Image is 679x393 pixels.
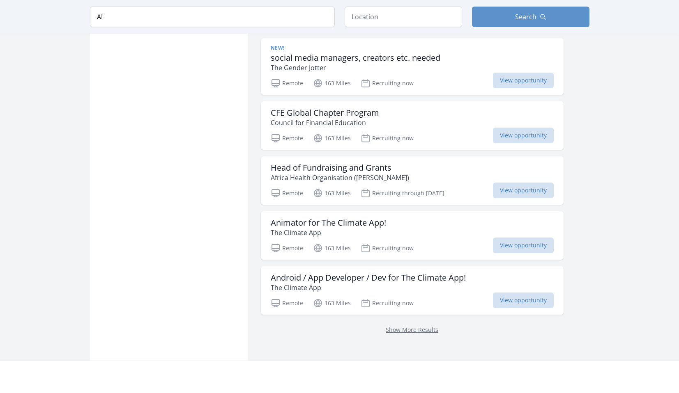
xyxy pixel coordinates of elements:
[271,273,466,283] h3: Android / App Developer / Dev for The Climate App!
[313,188,351,198] p: 163 Miles
[261,101,564,150] a: CFE Global Chapter Program Council for Financial Education Remote 163 Miles Recruiting now View o...
[313,243,351,253] p: 163 Miles
[313,78,351,88] p: 163 Miles
[361,243,414,253] p: Recruiting now
[361,78,414,88] p: Recruiting now
[271,163,409,173] h3: Head of Fundraising and Grants
[313,133,351,143] p: 163 Miles
[493,238,554,253] span: View opportunity
[261,156,564,205] a: Head of Fundraising and Grants Africa Health Organisation ([PERSON_NAME]) Remote 163 Miles Recrui...
[271,53,440,63] h3: social media managers, creators etc. needed
[271,228,386,238] p: The Climate App
[472,7,589,27] button: Search
[361,133,414,143] p: Recruiting now
[261,211,564,260] a: Animator for The Climate App! The Climate App Remote 163 Miles Recruiting now View opportunity
[271,298,303,308] p: Remote
[271,78,303,88] p: Remote
[271,133,303,143] p: Remote
[386,326,438,334] a: Show More Results
[515,12,536,22] span: Search
[90,7,335,27] input: Keyword
[345,7,462,27] input: Location
[271,188,303,198] p: Remote
[361,188,444,198] p: Recruiting through [DATE]
[271,108,379,118] h3: CFE Global Chapter Program
[271,63,440,73] p: The Gender Jotter
[313,298,351,308] p: 163 Miles
[261,266,564,315] a: Android / App Developer / Dev for The Climate App! The Climate App Remote 163 Miles Recruiting no...
[271,45,285,51] span: New!
[493,128,554,143] span: View opportunity
[493,73,554,88] span: View opportunity
[271,118,379,128] p: Council for Financial Education
[493,292,554,308] span: View opportunity
[493,183,554,198] span: View opportunity
[271,243,303,253] p: Remote
[271,283,466,292] p: The Climate App
[271,173,409,183] p: Africa Health Organisation ([PERSON_NAME])
[361,298,414,308] p: Recruiting now
[261,38,564,95] a: New! social media managers, creators etc. needed The Gender Jotter Remote 163 Miles Recruiting no...
[271,218,386,228] h3: Animator for The Climate App!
